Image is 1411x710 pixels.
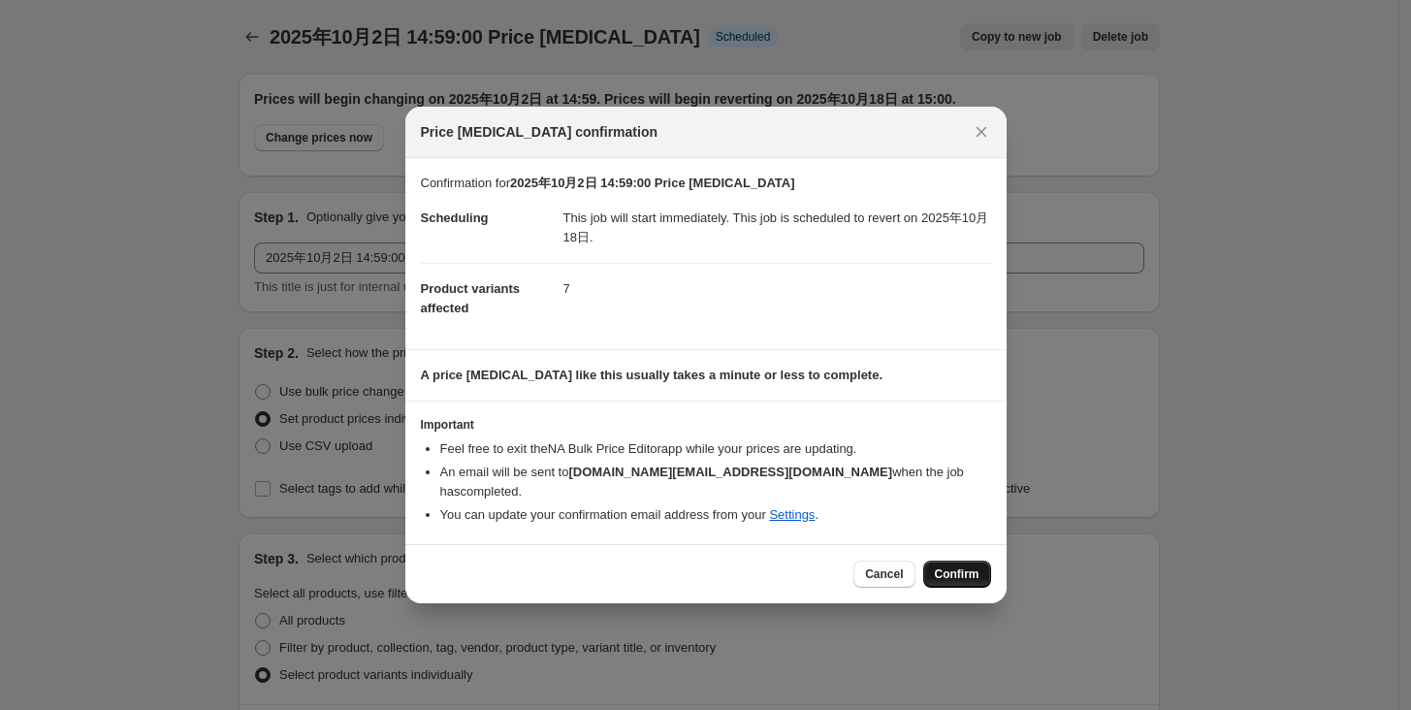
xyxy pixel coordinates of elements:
span: Product variants affected [421,281,521,315]
dd: This job will start immediately. This job is scheduled to revert on 2025年10月18日. [563,193,991,263]
b: 2025年10月2日 14:59:00 Price [MEDICAL_DATA] [510,176,795,190]
li: Feel free to exit the NA Bulk Price Editor app while your prices are updating. [440,439,991,459]
dd: 7 [563,263,991,314]
button: Confirm [923,561,991,588]
b: [DOMAIN_NAME][EMAIL_ADDRESS][DOMAIN_NAME] [568,465,892,479]
a: Settings [769,507,815,522]
span: Scheduling [421,210,489,225]
span: Price [MEDICAL_DATA] confirmation [421,122,658,142]
b: A price [MEDICAL_DATA] like this usually takes a minute or less to complete. [421,368,883,382]
button: Cancel [853,561,914,588]
button: Close [968,118,995,145]
span: Confirm [935,566,979,582]
li: You can update your confirmation email address from your . [440,505,991,525]
span: Cancel [865,566,903,582]
p: Confirmation for [421,174,991,193]
h3: Important [421,417,991,433]
li: An email will be sent to when the job has completed . [440,463,991,501]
